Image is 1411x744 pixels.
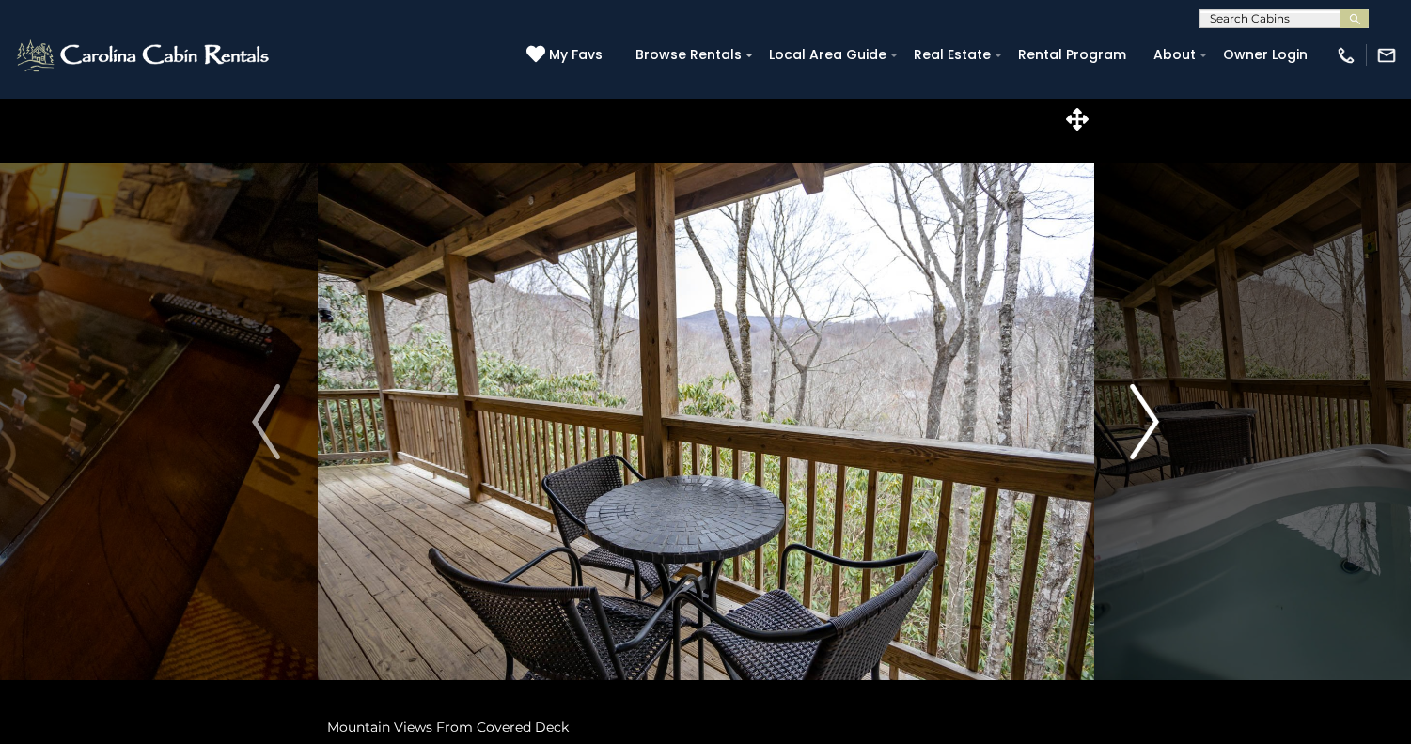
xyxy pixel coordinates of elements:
[626,40,751,70] a: Browse Rentals
[1214,40,1317,70] a: Owner Login
[1009,40,1136,70] a: Rental Program
[1336,45,1356,66] img: phone-regular-white.png
[1144,40,1205,70] a: About
[1131,384,1159,459] img: arrow
[549,45,603,65] span: My Favs
[904,40,1000,70] a: Real Estate
[760,40,896,70] a: Local Area Guide
[526,45,607,66] a: My Favs
[14,37,274,74] img: White-1-2.png
[252,384,280,459] img: arrow
[1376,45,1397,66] img: mail-regular-white.png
